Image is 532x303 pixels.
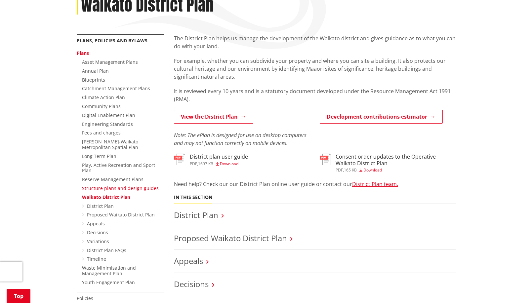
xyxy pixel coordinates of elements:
[87,220,105,227] a: Appeals
[174,154,248,166] a: District plan user guide pdf,1697 KB Download
[77,295,93,301] a: Policies
[82,85,150,92] a: Catchment Management Plans
[502,275,525,299] iframe: Messenger Launcher
[336,154,456,166] h3: Consent order updates to the Operative Waikato District Plan
[174,180,456,188] p: Need help? Check our our District Plan online user guide or contact our
[174,255,203,266] a: Appeals
[336,168,456,172] div: ,
[82,77,105,83] a: Blueprints
[87,203,114,209] a: District Plan
[87,238,109,245] a: Variations
[174,87,456,103] p: It is reviewed every 10 years and is a statutory document developed under the Resource Management...
[174,34,456,50] p: The District Plan helps us manage the development of the Waikato district and gives guidance as t...
[190,154,248,160] h3: District plan user guide
[190,161,197,167] span: pdf
[82,176,143,182] a: Reserve Management Plans
[174,195,212,200] h5: In this section
[174,132,307,147] em: Note: The ePlan is designed for use on desktop computers and may not function correctly on mobile...
[87,229,108,236] a: Decisions
[320,110,443,124] a: Development contributions estimator
[174,110,253,124] a: View the District Plan
[82,194,130,200] a: Waikato District Plan
[82,121,133,127] a: Engineering Standards
[352,180,398,188] a: District Plan team.
[82,279,135,285] a: Youth Engagement Plan
[190,162,248,166] div: ,
[198,161,213,167] span: 1697 KB
[220,161,238,167] span: Download
[77,37,147,44] a: Plans, policies and bylaws
[87,247,126,253] a: District Plan FAQs
[82,59,138,65] a: Asset Management Plans
[174,279,209,289] a: Decisions
[320,154,331,165] img: document-pdf.svg
[174,154,185,165] img: document-pdf.svg
[82,103,121,109] a: Community Plans
[77,50,89,56] a: Plans
[82,185,159,191] a: Structure plans and design guides
[174,209,218,220] a: District Plan
[87,256,106,262] a: Timeline
[82,68,109,74] a: Annual Plan
[174,233,287,244] a: Proposed Waikato District Plan
[320,154,456,172] a: Consent order updates to the Operative Waikato District Plan pdf,165 KB Download
[82,265,136,277] a: Waste Minimisation and Management Plan
[82,94,125,100] a: Climate Action Plan
[344,167,357,173] span: 165 KB
[174,57,456,81] p: For example, whether you can subdivide your property and where you can site a building. It also p...
[82,112,135,118] a: Digital Enablement Plan
[82,138,138,150] a: [PERSON_NAME]-Waikato Metropolitan Spatial Plan
[363,167,382,173] span: Download
[82,162,155,174] a: Play, Active Recreation and Sport Plan
[336,167,343,173] span: pdf
[87,211,155,218] a: Proposed Waikato District Plan
[82,153,116,159] a: Long Term Plan
[7,289,30,303] a: Top
[82,130,121,136] a: Fees and charges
